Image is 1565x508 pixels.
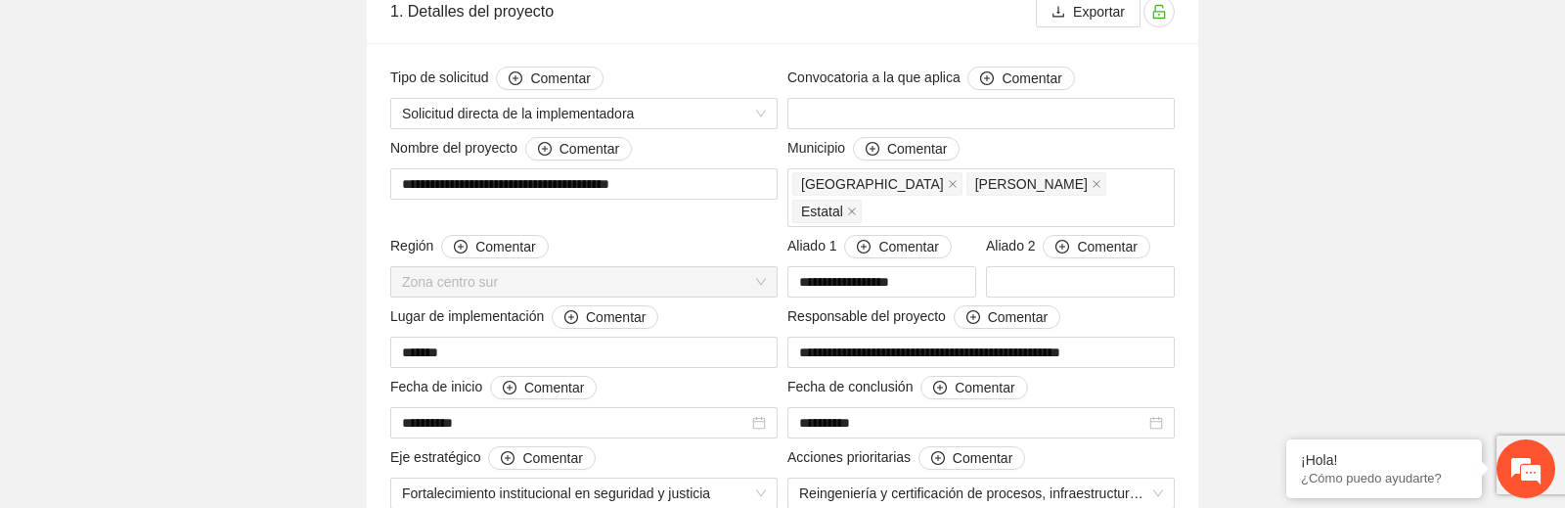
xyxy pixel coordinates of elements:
span: plus-circle [966,310,980,326]
span: [PERSON_NAME] [975,173,1088,195]
span: Aliado 2 [986,235,1150,258]
button: Fecha de inicio [490,376,597,399]
span: Comentar [530,68,590,89]
span: Nombre del proyecto [390,137,632,161]
span: plus-circle [866,142,879,158]
span: Comentar [522,447,582,469]
span: close [948,179,958,189]
button: Convocatoria a la que aplica [967,67,1074,90]
span: Reingeniería y certificación de procesos, infraestructura y modernización tecnológica en segurida... [799,479,1163,508]
textarea: Escriba su mensaje y pulse “Intro” [10,317,373,386]
span: Comentar [955,377,1014,398]
span: Región [390,235,549,258]
span: Convocatoria a la que aplica [787,67,1075,90]
span: Comentar [988,306,1048,328]
span: plus-circle [931,451,945,467]
span: plus-circle [503,381,516,396]
span: plus-circle [857,240,871,255]
span: unlock [1144,4,1174,20]
span: plus-circle [538,142,552,158]
span: Responsable del proyecto [787,305,1060,329]
span: plus-circle [454,240,468,255]
button: Nombre del proyecto [525,137,632,161]
span: Comentar [1077,236,1137,257]
button: Aliado 1 [844,235,951,258]
button: Tipo de solicitud [496,67,603,90]
span: Acciones prioritarias [787,446,1025,470]
span: Zona centro sur [402,267,766,297]
span: Comentar [953,447,1012,469]
span: Comentar [586,306,646,328]
span: Fecha de inicio [390,376,597,399]
span: Exportar [1073,1,1125,23]
button: Responsable del proyecto [954,305,1060,329]
span: Eje estratégico [390,446,596,470]
button: Eje estratégico [488,446,595,470]
div: ¡Hola! [1301,452,1467,468]
span: Estatal [801,201,843,222]
span: plus-circle [501,451,514,467]
span: Aliado 1 [787,235,952,258]
button: Fecha de conclusión [920,376,1027,399]
button: Lugar de implementación [552,305,658,329]
button: Aliado 2 [1043,235,1149,258]
span: Chihuahua [792,172,962,196]
span: Comentar [475,236,535,257]
span: Fortalecimiento institucional en seguridad y justicia [402,479,766,508]
span: Comentar [887,138,947,160]
span: plus-circle [564,310,578,326]
span: close [847,207,857,216]
span: Estamos en línea. [113,153,270,350]
button: Municipio [853,137,960,161]
span: Comentar [878,236,938,257]
span: Solicitud directa de la implementadora [402,99,766,128]
button: Región [441,235,548,258]
span: Estatal [792,200,862,223]
span: close [1092,179,1101,189]
span: plus-circle [1055,240,1069,255]
span: Fecha de conclusión [787,376,1028,399]
span: plus-circle [980,71,994,87]
div: Minimizar ventana de chat en vivo [321,10,368,57]
button: Acciones prioritarias [918,446,1025,470]
span: download [1051,5,1065,21]
span: Cuauhtémoc [966,172,1106,196]
span: Comentar [524,377,584,398]
span: Comentar [559,138,619,160]
p: ¿Cómo puedo ayudarte? [1301,471,1467,485]
span: Comentar [1002,68,1061,89]
span: Lugar de implementación [390,305,658,329]
span: plus-circle [933,381,947,396]
span: plus-circle [509,71,522,87]
div: Chatee con nosotros ahora [102,100,329,125]
span: Tipo de solicitud [390,67,604,90]
span: Municipio [787,137,960,161]
span: [GEOGRAPHIC_DATA] [801,173,944,195]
